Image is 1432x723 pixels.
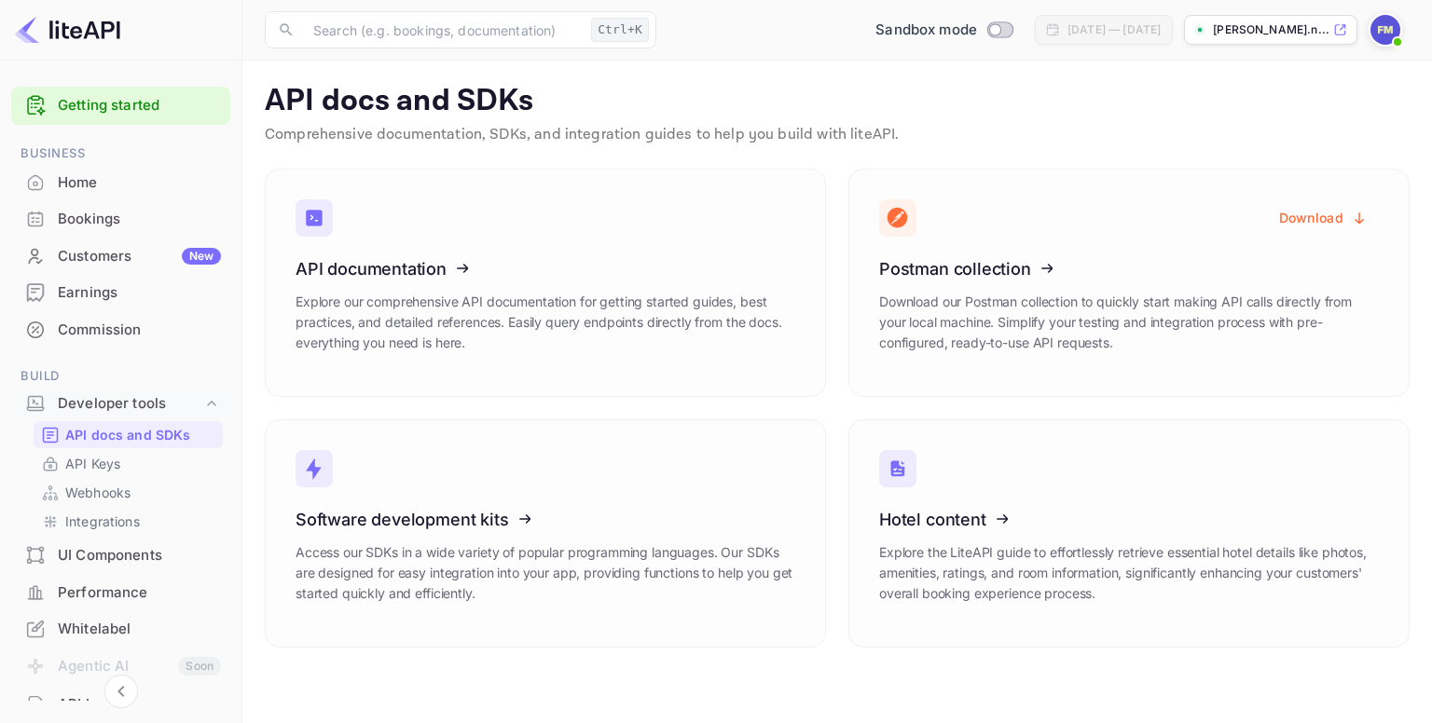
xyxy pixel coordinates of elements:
div: Ctrl+K [591,18,649,42]
p: [PERSON_NAME].n... [1213,21,1329,38]
div: Home [11,165,230,201]
p: API Keys [65,454,120,473]
a: Getting started [58,95,221,116]
div: API Logs [58,694,221,716]
div: New [182,248,221,265]
p: Download our Postman collection to quickly start making API calls directly from your local machin... [879,292,1379,353]
img: LiteAPI logo [15,15,120,45]
div: Bookings [11,201,230,238]
span: Build [11,366,230,387]
a: Webhooks [41,483,215,502]
p: Comprehensive documentation, SDKs, and integration guides to help you build with liteAPI. [265,124,1410,146]
a: Earnings [11,275,230,309]
img: Francis Mwangi [1370,15,1400,45]
div: CustomersNew [11,239,230,275]
div: Bookings [58,209,221,230]
a: Software development kitsAccess our SDKs in a wide variety of popular programming languages. Our ... [265,419,826,648]
div: API docs and SDKs [34,421,223,448]
a: CustomersNew [11,239,230,273]
a: Bookings [11,201,230,236]
p: API docs and SDKs [265,83,1410,120]
p: Explore the LiteAPI guide to effortlessly retrieve essential hotel details like photos, amenities... [879,542,1379,604]
div: Earnings [58,282,221,304]
a: Commission [11,312,230,347]
div: Developer tools [11,388,230,420]
div: Getting started [11,87,230,125]
div: Switch to Production mode [868,20,1020,41]
div: UI Components [58,545,221,566]
p: API docs and SDKs [65,425,191,444]
a: API documentationExplore our comprehensive API documentation for getting started guides, best pra... [265,169,826,397]
div: Whitelabel [58,619,221,640]
button: Download [1268,199,1379,236]
h3: Software development kits [296,510,795,529]
div: Whitelabel [11,611,230,648]
span: Business [11,143,230,164]
a: UI Components [11,538,230,572]
p: Access our SDKs in a wide variety of popular programming languages. Our SDKs are designed for eas... [296,542,795,604]
div: Webhooks [34,479,223,506]
a: Integrations [41,512,215,531]
a: Hotel contentExplore the LiteAPI guide to effortlessly retrieve essential hotel details like phot... [848,419,1410,648]
div: Home [58,172,221,194]
p: Explore our comprehensive API documentation for getting started guides, best practices, and detai... [296,292,795,353]
a: API Logs [11,687,230,721]
div: Commission [58,320,221,341]
input: Search (e.g. bookings, documentation) [302,11,584,48]
div: API Keys [34,450,223,477]
div: Earnings [11,275,230,311]
h3: Postman collection [879,259,1379,279]
a: API docs and SDKs [41,425,215,444]
div: Integrations [34,508,223,535]
div: Performance [11,575,230,611]
p: Webhooks [65,483,131,502]
div: Performance [58,582,221,604]
p: Integrations [65,512,140,531]
button: Collapse navigation [104,675,138,708]
h3: API documentation [296,259,795,279]
div: Developer tools [58,393,202,415]
a: Whitelabel [11,611,230,646]
div: UI Components [11,538,230,574]
h3: Hotel content [879,510,1379,529]
a: Performance [11,575,230,609]
div: Commission [11,312,230,348]
a: Home [11,165,230,199]
div: [DATE] — [DATE] [1067,21,1161,38]
a: API Keys [41,454,215,473]
div: Customers [58,246,221,267]
span: Sandbox mode [875,20,977,41]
